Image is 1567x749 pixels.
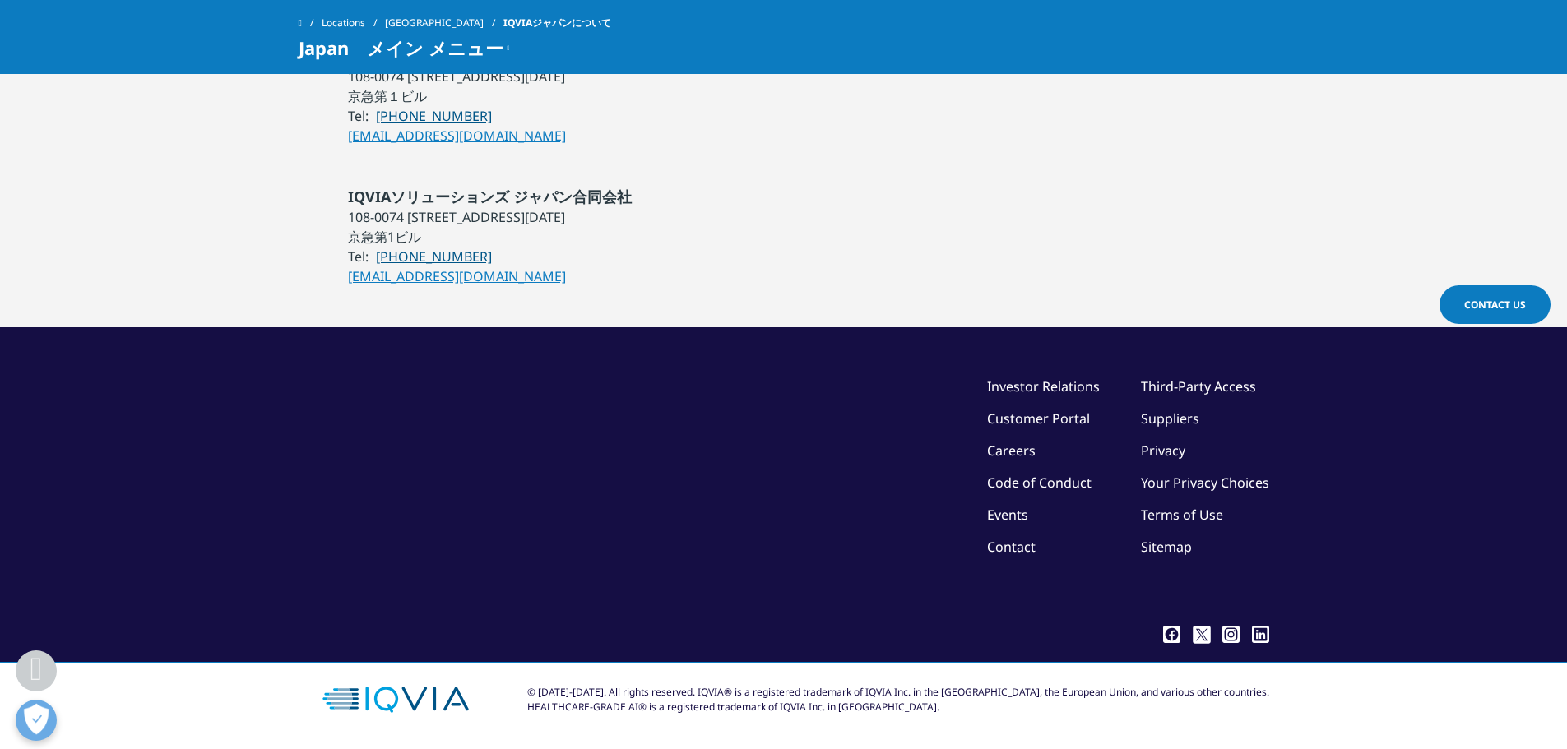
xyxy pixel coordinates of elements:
span: Tel: [348,107,369,125]
a: Privacy [1141,442,1185,460]
a: Investor Relations [987,377,1100,395]
a: [GEOGRAPHIC_DATA] [385,8,503,38]
a: Events [987,506,1028,524]
a: [PHONE_NUMBER] [376,247,492,266]
a: Locations [322,8,385,38]
a: [PHONE_NUMBER] [376,107,492,125]
span: Tel: [348,247,369,266]
a: Suppliers [1141,409,1199,428]
span: IQVIAソリューションズ ジャパン合同会社 [348,187,632,206]
li: 京急第1ビル [348,227,632,247]
a: Your Privacy Choices [1141,474,1269,492]
button: 優先設定センターを開く [16,700,57,741]
a: Terms of Use [1141,506,1223,524]
a: Sitemap [1141,538,1192,556]
li: 108-0074 [STREET_ADDRESS][DATE] [348,67,602,86]
a: Contact [987,538,1036,556]
a: Careers [987,442,1036,460]
span: Japan メイン メニュー [299,38,503,58]
li: 108-0074 [STREET_ADDRESS][DATE] [348,207,632,227]
span: IQVIAジャパンについて [503,8,611,38]
div: © [DATE]-[DATE]. All rights reserved. IQVIA® is a registered trademark of IQVIA Inc. in the [GEOG... [527,685,1269,714]
a: [EMAIL_ADDRESS][DOMAIN_NAME] [348,127,566,145]
a: Contact Us [1440,285,1551,324]
a: [EMAIL_ADDRESS][DOMAIN_NAME] [348,267,566,285]
a: Code of Conduct [987,474,1092,492]
a: Third-Party Access [1141,377,1256,395]
li: 京急第１ビル [348,86,602,106]
a: Customer Portal [987,409,1090,428]
span: Contact Us [1464,298,1526,312]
